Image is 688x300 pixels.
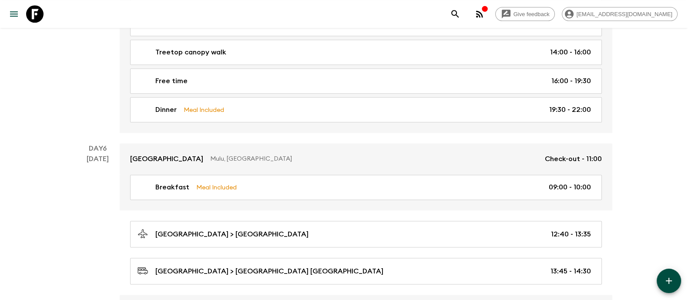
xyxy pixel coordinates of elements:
a: DinnerMeal Included19:30 - 22:00 [130,97,602,122]
button: menu [5,5,23,23]
p: 19:30 - 22:00 [549,104,591,115]
p: 16:00 - 19:30 [551,76,591,86]
p: Breakfast [155,182,189,192]
p: Meal Included [184,105,224,115]
p: 13:45 - 14:30 [550,266,591,276]
p: 12:40 - 13:35 [551,229,591,239]
p: Dinner [155,104,177,115]
p: 14:00 - 16:00 [550,47,591,57]
button: search adventures [446,5,464,23]
a: [GEOGRAPHIC_DATA]Mulu, [GEOGRAPHIC_DATA]Check-out - 11:00 [120,143,612,175]
p: Day 6 [76,143,120,154]
p: Mulu, [GEOGRAPHIC_DATA] [210,155,538,163]
a: Free time16:00 - 19:30 [130,68,602,94]
p: Free time [155,76,188,86]
p: [GEOGRAPHIC_DATA] > [GEOGRAPHIC_DATA] [GEOGRAPHIC_DATA] [155,266,383,276]
p: [GEOGRAPHIC_DATA] > [GEOGRAPHIC_DATA] [155,229,309,239]
span: [EMAIL_ADDRESS][DOMAIN_NAME] [572,11,677,17]
p: 09:00 - 10:00 [549,182,591,192]
a: [GEOGRAPHIC_DATA] > [GEOGRAPHIC_DATA]12:40 - 13:35 [130,221,602,247]
p: Check-out - 11:00 [545,154,602,164]
a: Treetop canopy walk14:00 - 16:00 [130,40,602,65]
p: [GEOGRAPHIC_DATA] [130,154,203,164]
span: Give feedback [509,11,554,17]
div: [EMAIL_ADDRESS][DOMAIN_NAME] [562,7,678,21]
a: BreakfastMeal Included09:00 - 10:00 [130,175,602,200]
p: Treetop canopy walk [155,47,226,57]
a: Give feedback [495,7,555,21]
a: [GEOGRAPHIC_DATA] > [GEOGRAPHIC_DATA] [GEOGRAPHIC_DATA]13:45 - 14:30 [130,258,602,284]
p: Meal Included [196,182,237,192]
